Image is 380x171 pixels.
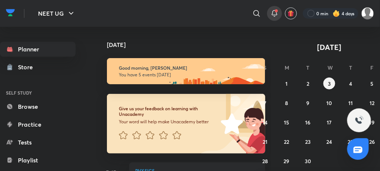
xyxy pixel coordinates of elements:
[323,116,335,128] button: September 17, 2025
[326,138,332,145] abbr: September 24, 2025
[6,7,15,18] img: Company Logo
[328,80,331,87] abbr: September 3, 2025
[305,119,311,126] abbr: September 16, 2025
[361,7,374,20] img: VAISHNAVI DWIVEDI
[119,72,253,78] p: You have 5 events [DATE]
[288,10,294,17] img: avatar
[281,77,292,89] button: September 1, 2025
[285,99,288,107] abbr: September 8, 2025
[371,64,374,71] abbr: Friday
[355,116,364,125] img: ttu
[263,138,267,145] abbr: September 21, 2025
[196,94,265,153] img: feedback_image
[284,138,289,145] abbr: September 22, 2025
[259,136,271,148] button: September 21, 2025
[259,116,271,128] button: September 14, 2025
[284,158,289,165] abbr: September 29, 2025
[370,99,374,107] abbr: September 12, 2025
[307,64,310,71] abbr: Tuesday
[302,116,314,128] button: September 16, 2025
[302,77,314,89] button: September 2, 2025
[302,136,314,148] button: September 23, 2025
[345,97,357,109] button: September 11, 2025
[345,77,357,89] button: September 4, 2025
[348,119,353,126] abbr: September 18, 2025
[317,42,342,52] span: [DATE]
[107,42,273,48] h4: [DATE]
[327,119,332,126] abbr: September 17, 2025
[307,80,309,87] abbr: September 2, 2025
[281,155,292,167] button: September 29, 2025
[369,138,375,145] abbr: September 26, 2025
[323,77,335,89] button: September 3, 2025
[348,99,353,107] abbr: September 11, 2025
[281,136,292,148] button: September 22, 2025
[327,64,333,71] abbr: Wednesday
[371,80,374,87] abbr: September 5, 2025
[119,119,221,125] p: Your word will help make Unacademy better
[305,138,311,145] abbr: September 23, 2025
[349,80,352,87] abbr: September 4, 2025
[305,158,311,165] abbr: September 30, 2025
[366,136,378,148] button: September 26, 2025
[18,63,37,72] div: Store
[281,116,292,128] button: September 15, 2025
[284,119,289,126] abbr: September 15, 2025
[262,158,268,165] abbr: September 28, 2025
[259,97,271,109] button: September 7, 2025
[326,99,332,107] abbr: September 10, 2025
[285,7,297,19] button: avatar
[333,10,340,17] img: streak
[281,97,292,109] button: September 8, 2025
[119,65,253,71] h6: Good morning, [PERSON_NAME]
[345,136,357,148] button: September 25, 2025
[119,106,221,117] h6: Give us your feedback on learning with Unacademy
[302,97,314,109] button: September 9, 2025
[302,155,314,167] button: September 30, 2025
[323,136,335,148] button: September 24, 2025
[307,99,310,107] abbr: September 9, 2025
[370,119,375,126] abbr: September 19, 2025
[366,97,378,109] button: September 12, 2025
[366,116,378,128] button: September 19, 2025
[345,116,357,128] button: September 18, 2025
[285,64,289,71] abbr: Monday
[264,99,266,107] abbr: September 7, 2025
[323,97,335,109] button: September 10, 2025
[34,6,80,21] button: NEET UG
[366,77,378,89] button: September 5, 2025
[6,7,15,20] a: Company Logo
[259,155,271,167] button: September 28, 2025
[285,80,288,87] abbr: September 1, 2025
[349,64,352,71] abbr: Thursday
[107,58,265,84] img: morning
[348,138,354,145] abbr: September 25, 2025
[263,119,268,126] abbr: September 14, 2025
